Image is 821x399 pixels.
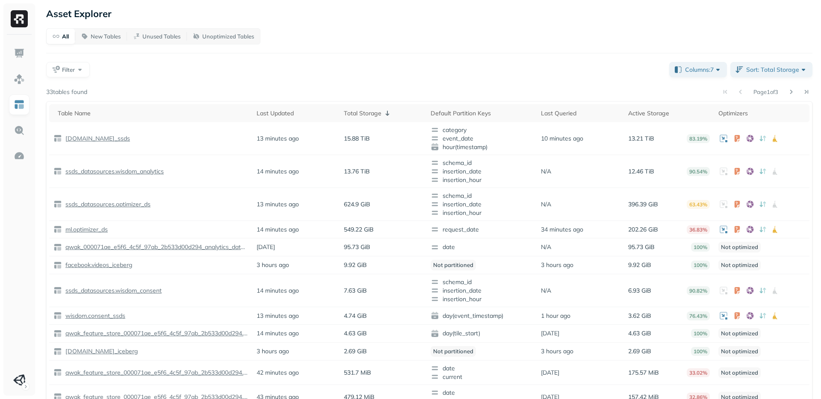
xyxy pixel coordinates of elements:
[541,243,551,251] p: N/A
[62,226,108,234] a: ml.optimizer_ds
[431,373,532,381] span: current
[628,312,651,320] p: 3.62 GiB
[628,287,651,295] p: 6.93 GiB
[257,312,299,320] p: 13 minutes ago
[687,286,710,295] p: 90.82%
[691,261,710,270] p: 100%
[691,329,710,338] p: 100%
[541,329,559,337] p: [DATE]
[202,32,254,41] p: Unoptimized Tables
[14,125,25,136] img: Query Explorer
[64,226,108,234] p: ml.optimizer_ds
[687,134,710,143] p: 83.19%
[64,167,164,176] p: ssds_datasources.wisdom_analytics
[431,278,532,286] span: schema_id
[257,329,299,337] p: 14 minutes ago
[64,243,248,251] p: qwak_000071ae_e5f6_4c5f_97ab_2b533d00d294_analytics_data.single_inference
[53,167,62,176] img: table
[257,167,299,176] p: 14 minutes ago
[691,347,710,356] p: 100%
[431,143,532,151] span: hour(timestamp)
[718,260,761,270] p: Not optimized
[628,135,654,143] p: 13.21 TiB
[53,225,62,234] img: table
[344,226,374,234] p: 549.22 GiB
[14,73,25,85] img: Assets
[431,158,532,167] span: schema_id
[64,369,248,377] p: qwak_feature_store_000071ae_e5f6_4c5f_97ab_2b533d00d294.offline_feature_store_arpumizer_user_leve...
[431,208,532,217] span: insertion_hour
[541,108,620,118] div: Last Queried
[64,312,125,320] p: wisdom.consent_ssds
[541,200,551,208] p: N/A
[685,65,722,74] span: Columns: 7
[431,200,532,208] span: insertion_date
[46,8,112,20] p: Asset Explorer
[541,287,551,295] p: N/A
[46,88,87,96] p: 33 tables found
[58,108,248,118] div: Table Name
[718,328,761,339] p: Not optimized
[344,243,370,251] p: 95.73 GiB
[14,99,25,110] img: Asset Explorer
[344,369,371,377] p: 531.7 MiB
[669,62,727,77] button: Columns:7
[53,261,62,270] img: table
[14,150,25,161] img: Optimization
[628,347,651,355] p: 2.69 GiB
[62,347,138,355] a: [DOMAIN_NAME]_iceberg
[64,347,138,355] p: [DOMAIN_NAME]_iceberg
[431,134,532,143] span: event_date
[431,191,532,200] span: schema_id
[62,200,151,208] a: ssds_datasources.optimizer_ds
[53,134,62,143] img: table
[14,48,25,59] img: Dashboard
[431,364,532,373] span: date
[541,347,573,355] p: 3 hours ago
[62,261,133,269] a: facebook.videos_iceberg
[62,287,162,295] a: ssds_datasources.wisdom_consent
[628,243,655,251] p: 95.73 GiB
[53,243,62,252] img: table
[431,225,532,234] span: request_date
[344,108,422,118] div: Total Storage
[53,368,62,377] img: table
[62,329,248,337] a: qwak_feature_store_000071ae_e5f6_4c5f_97ab_2b533d00d294.offline_feature_store_wisdom_analytics_on...
[62,32,69,41] p: All
[431,286,532,295] span: insertion_date
[344,200,370,208] p: 624.9 GiB
[687,167,710,176] p: 90.54%
[628,200,658,208] p: 396.39 GiB
[53,200,62,208] img: table
[257,287,299,295] p: 14 minutes ago
[257,135,299,143] p: 13 minutes ago
[431,388,532,397] span: date
[431,167,532,176] span: insertion_date
[257,200,299,208] p: 13 minutes ago
[431,176,532,184] span: insertion_hour
[64,261,133,269] p: facebook.videos_iceberg
[628,108,710,118] div: Active Storage
[541,369,559,377] p: [DATE]
[431,346,476,357] p: Not partitioned
[431,260,476,270] p: Not partitioned
[64,329,248,337] p: qwak_feature_store_000071ae_e5f6_4c5f_97ab_2b533d00d294.offline_feature_store_wisdom_analytics_on...
[53,286,62,295] img: table
[431,243,532,252] span: date
[62,243,248,251] a: qwak_000071ae_e5f6_4c5f_97ab_2b533d00d294_analytics_data.single_inference
[142,32,180,41] p: Unused Tables
[628,261,651,269] p: 9.92 GiB
[628,226,658,234] p: 202.26 GiB
[431,329,532,338] span: day(tile_start)
[541,261,573,269] p: 3 hours ago
[431,311,532,320] span: day(event_timestamp)
[628,369,659,377] p: 175.57 MiB
[718,242,761,252] p: Not optimized
[257,108,335,118] div: Last Updated
[13,374,25,386] img: Unity
[628,167,654,176] p: 12.46 TiB
[687,200,710,209] p: 63.43%
[344,135,370,143] p: 15.88 TiB
[257,347,289,355] p: 3 hours ago
[628,329,651,337] p: 4.63 GiB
